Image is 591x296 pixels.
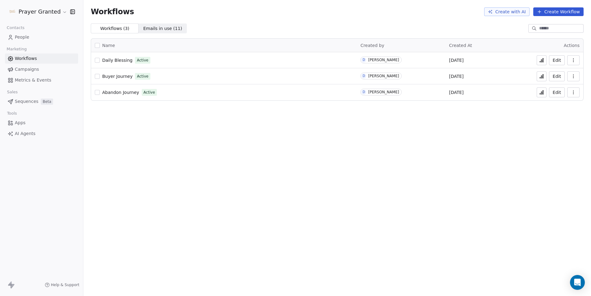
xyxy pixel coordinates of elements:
span: People [15,34,29,40]
div: D [363,74,365,78]
span: Tools [4,109,19,118]
div: [PERSON_NAME] [368,74,399,78]
div: D [363,90,365,95]
img: FB-Logo.png [9,8,16,15]
span: Contacts [4,23,27,32]
button: Prayer Granted [7,6,66,17]
a: Help & Support [45,282,79,287]
a: Abandon Journey [102,89,139,95]
span: Sales [4,87,20,97]
span: Workflows [15,55,37,62]
a: Daily Blessing [102,57,132,63]
span: [DATE] [449,57,463,63]
span: Active [144,90,155,95]
span: Marketing [4,44,29,54]
span: Active [137,57,148,63]
span: AI Agents [15,130,36,137]
span: Apps [15,120,26,126]
span: Emails in use ( 11 ) [143,25,182,32]
span: [DATE] [449,73,463,79]
button: Create with AI [484,7,530,16]
button: Edit [549,71,565,81]
span: Beta [41,99,53,105]
span: Metrics & Events [15,77,51,83]
span: Created by [360,43,384,48]
span: [DATE] [449,89,463,95]
div: [PERSON_NAME] [368,90,399,94]
span: Active [137,74,148,79]
span: Campaigns [15,66,39,73]
span: Workflows [91,7,134,16]
a: Metrics & Events [5,75,78,85]
div: D [363,57,365,62]
span: Created At [449,43,472,48]
a: Campaigns [5,64,78,74]
span: Sequences [15,98,38,105]
span: Help & Support [51,282,79,287]
a: Apps [5,118,78,128]
span: Daily Blessing [102,58,132,63]
button: Create Workflow [533,7,584,16]
span: Abandon Journey [102,90,139,95]
span: Prayer Granted [19,8,61,16]
div: [PERSON_NAME] [368,58,399,62]
a: SequencesBeta [5,96,78,107]
a: AI Agents [5,129,78,139]
button: Edit [549,87,565,97]
button: Edit [549,55,565,65]
a: People [5,32,78,42]
div: Open Intercom Messenger [570,275,585,290]
span: Actions [564,43,580,48]
span: Buyer Journey [102,74,132,79]
a: Workflows [5,53,78,64]
span: Name [102,42,115,49]
a: Buyer Journey [102,73,132,79]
